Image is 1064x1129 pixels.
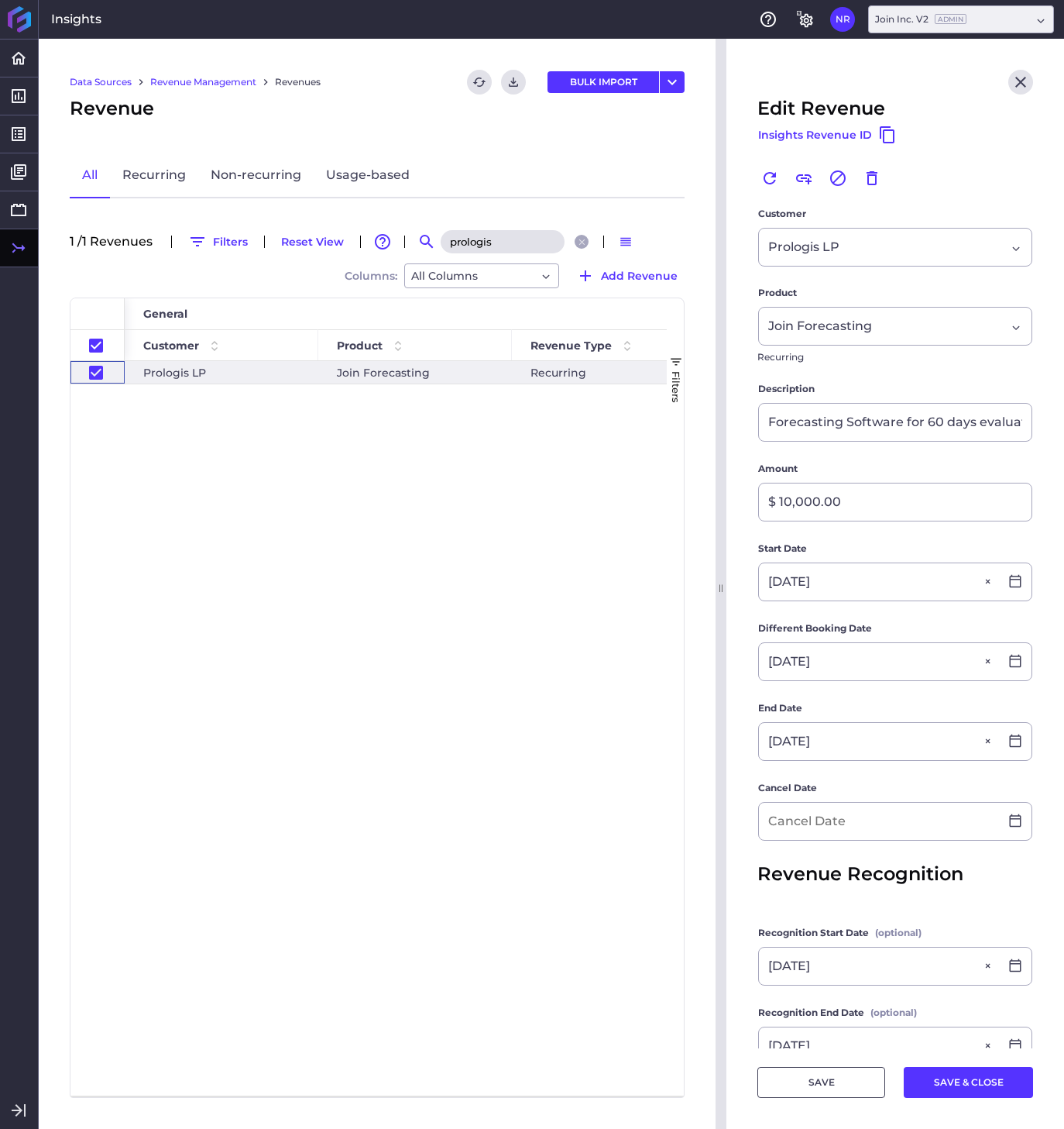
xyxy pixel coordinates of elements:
[575,235,589,249] button: Close search
[404,263,559,288] div: Dropdown select
[758,206,806,222] span: Customer
[868,5,1054,33] div: Dropdown select
[758,780,817,796] span: Cancel Date
[758,126,872,143] span: Insights Revenue ID
[569,263,685,288] button: Add Revenue
[150,75,256,89] a: Revenue Management
[314,153,422,198] a: Usage-based
[758,228,1032,267] div: Dropdown select
[198,153,314,198] a: Non-recurring
[768,317,872,336] span: Join Forecasting
[670,371,682,403] span: Filters
[793,7,818,32] button: General Settings
[757,166,782,191] button: Renew
[825,166,850,191] button: Cancel
[759,948,999,985] input: Select Date
[759,404,1031,441] input: Describe your revenue
[337,362,430,384] span: Join Forecasting
[758,285,797,301] span: Product
[980,1027,999,1065] button: Close
[411,267,478,285] span: All Columns
[70,95,154,122] span: Revenue
[768,238,839,256] span: Prologis LP
[759,484,1031,521] input: Enter Amount
[935,14,966,24] ins: Admin
[980,643,999,680] button: Close
[860,166,884,191] button: Delete
[980,563,999,601] button: Close
[467,70,492,95] button: Refresh
[756,7,781,32] button: Help
[345,270,397,281] span: Columns:
[758,461,798,477] span: Amount
[758,307,1032,346] div: Dropdown select
[904,1067,1033,1098] button: SAVE & CLOSE
[143,362,206,384] span: Prologis LP
[870,1005,917,1021] span: (optional)
[110,153,198,198] a: Recurring
[830,7,855,32] button: User Menu
[758,1005,864,1021] span: Recognition End Date
[758,700,802,716] span: End Date
[275,75,321,89] a: Revenues
[660,71,685,93] button: User Menu
[875,12,966,26] div: Join Inc. V2
[875,925,922,941] span: (optional)
[759,643,999,680] input: Select Date
[791,166,816,191] button: Link
[758,381,815,397] span: Description
[143,339,199,353] span: Customer
[759,723,999,760] input: Select Date
[758,541,807,556] span: Start Date
[758,621,872,636] span: Different Booking Date
[181,229,255,254] button: Filters
[980,948,999,985] button: Close
[980,723,999,760] button: Close
[1008,70,1033,95] button: Close
[70,75,132,89] a: Data Sources
[70,153,110,198] a: All
[757,122,898,147] button: Insights Revenue ID
[501,70,526,95] button: Download
[512,361,682,384] div: Recurring
[530,339,612,353] span: Revenue Type
[337,339,383,353] span: Product
[759,1027,999,1065] input: Select Date
[414,229,439,254] button: Search by
[759,563,999,601] input: Select Date
[547,71,659,93] button: BULK IMPORT
[757,95,885,122] span: Edit Revenue
[70,361,125,384] div: Press SPACE to deselect this row.
[757,860,963,888] span: Revenue Recognition
[759,803,999,840] input: Cancel Date
[143,307,187,321] span: General
[757,346,1033,363] p: Recurring
[757,1067,885,1098] button: SAVE
[274,229,351,254] button: Reset View
[601,267,678,284] span: Add Revenue
[70,236,162,248] div: 1 / 1 Revenue s
[758,925,869,941] span: Recognition Start Date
